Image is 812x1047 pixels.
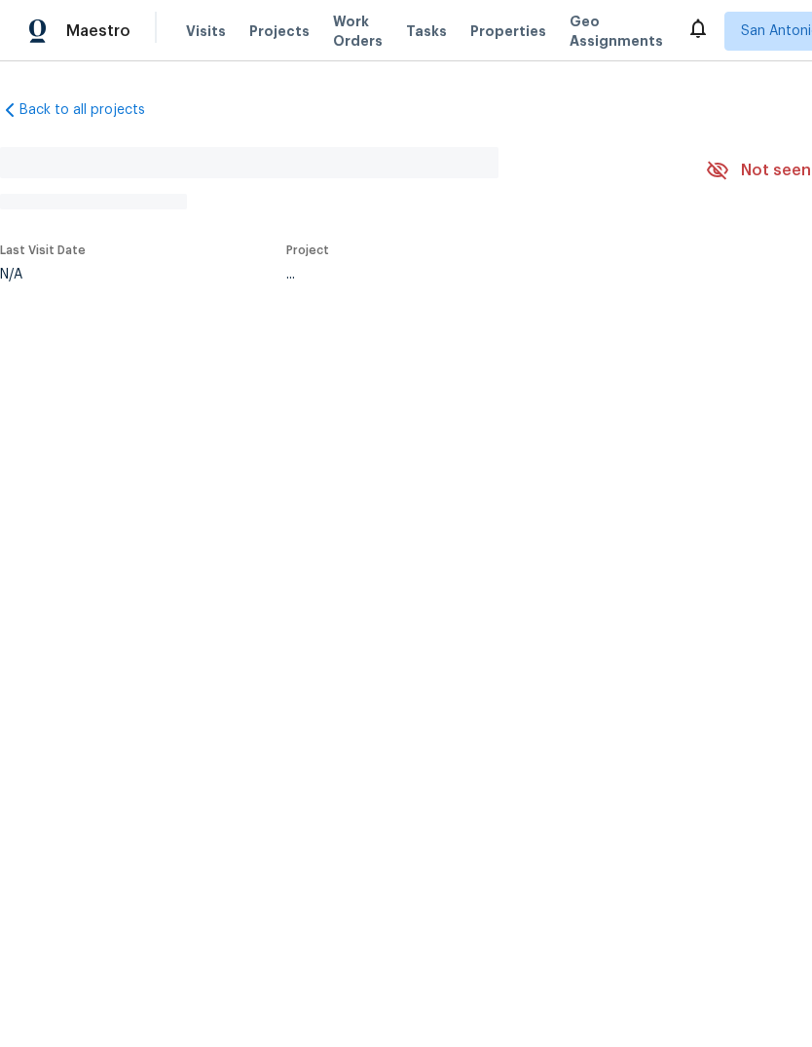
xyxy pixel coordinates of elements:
[333,12,383,51] span: Work Orders
[286,268,660,281] div: ...
[66,21,130,41] span: Maestro
[570,12,663,51] span: Geo Assignments
[406,24,447,38] span: Tasks
[286,244,329,256] span: Project
[186,21,226,41] span: Visits
[470,21,546,41] span: Properties
[249,21,310,41] span: Projects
